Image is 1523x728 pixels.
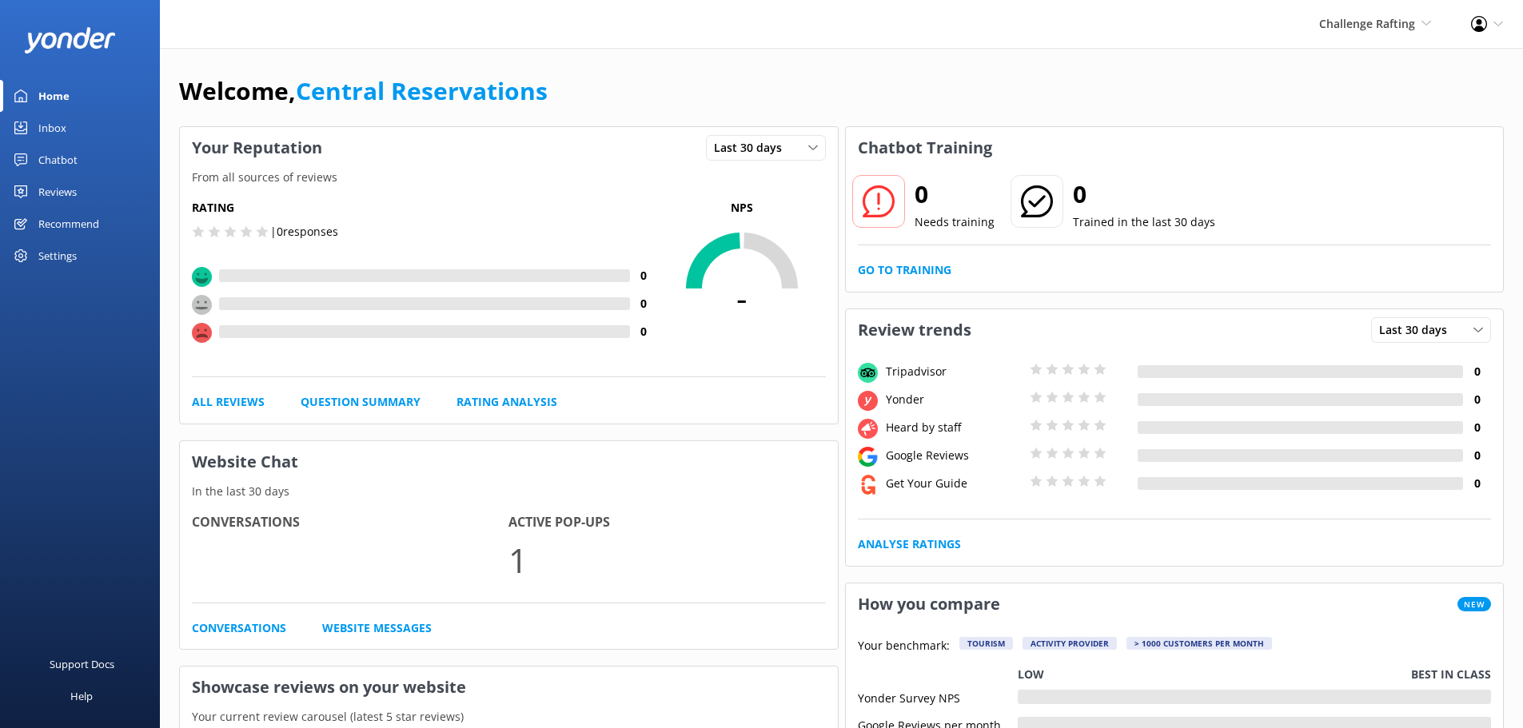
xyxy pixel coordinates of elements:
h3: Your Reputation [180,127,334,169]
h4: 0 [1463,363,1491,380]
a: Central Reservations [296,74,548,107]
span: Last 30 days [1379,321,1457,339]
p: 1 [508,533,825,587]
p: Trained in the last 30 days [1073,213,1215,231]
h3: Showcase reviews on your website [180,666,838,708]
a: All Reviews [192,393,265,411]
h3: Review trends [846,309,983,351]
p: Needs training [915,213,995,231]
p: | 0 responses [270,223,338,241]
h4: 0 [630,323,658,340]
h3: Chatbot Training [846,127,1004,169]
h4: 0 [1463,419,1491,436]
div: Google Reviews [882,447,1026,464]
div: Settings [38,240,77,272]
div: Yonder Survey NPS [858,690,1018,704]
h3: How you compare [846,583,1012,625]
div: Recommend [38,208,99,240]
h4: 0 [1463,391,1491,408]
h4: 0 [630,295,658,312]
h4: 0 [1463,475,1491,492]
div: Help [70,680,93,712]
a: Question Summary [301,393,421,411]
span: - [658,277,826,317]
a: Conversations [192,619,286,637]
h4: Active Pop-ups [508,512,825,533]
h3: Website Chat [180,441,838,483]
span: Last 30 days [714,139,791,157]
div: Reviews [38,176,77,208]
div: Support Docs [50,648,114,680]
a: Rating Analysis [457,393,557,411]
span: New [1457,597,1491,611]
span: Challenge Rafting [1319,16,1415,31]
div: Yonder [882,391,1026,408]
a: Website Messages [322,619,432,637]
a: Go to Training [858,261,951,279]
div: Heard by staff [882,419,1026,436]
div: Home [38,80,70,112]
div: Tripadvisor [882,363,1026,380]
div: Inbox [38,112,66,144]
div: > 1000 customers per month [1126,637,1272,650]
h4: 0 [630,267,658,284]
div: Tourism [959,637,1013,650]
h1: Welcome, [179,72,548,110]
h2: 0 [915,175,995,213]
p: NPS [658,199,826,217]
div: Activity Provider [1023,637,1117,650]
div: Get Your Guide [882,475,1026,492]
h2: 0 [1073,175,1215,213]
p: From all sources of reviews [180,169,838,186]
h4: Conversations [192,512,508,533]
p: Best in class [1411,666,1491,683]
a: Analyse Ratings [858,535,961,553]
div: Chatbot [38,144,78,176]
h5: Rating [192,199,658,217]
h4: 0 [1463,447,1491,464]
p: Low [1018,666,1044,683]
p: In the last 30 days [180,483,838,500]
p: Your benchmark: [858,637,950,656]
img: yonder-white-logo.png [24,27,116,54]
p: Your current review carousel (latest 5 star reviews) [180,708,838,726]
